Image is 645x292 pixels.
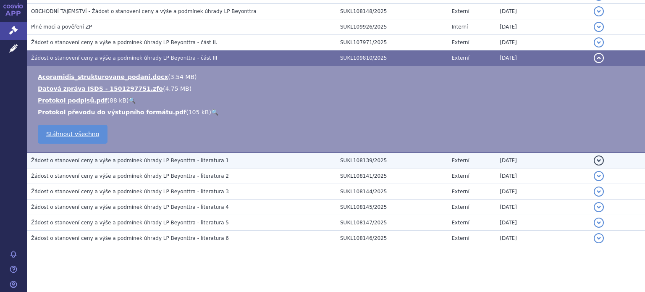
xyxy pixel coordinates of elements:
[38,74,168,80] a: Acoramidis_strukturovane_podani.docx
[336,231,448,246] td: SUKL108146/2025
[496,4,590,19] td: [DATE]
[594,233,604,243] button: detail
[496,200,590,215] td: [DATE]
[170,74,194,80] span: 3.54 MB
[31,39,218,45] span: Žádost o stanovení ceny a výše a podmínek úhrady LP Beyonttra - část II.
[31,220,229,226] span: Žádost o stanovení ceny a výše a podmínek úhrady LP Beyonttra - literatura 5
[336,184,448,200] td: SUKL108144/2025
[496,231,590,246] td: [DATE]
[452,158,469,163] span: Externí
[452,173,469,179] span: Externí
[336,153,448,168] td: SUKL108139/2025
[594,171,604,181] button: detail
[38,85,163,92] a: Datová zpráva ISDS - 1501297751.zfo
[336,19,448,35] td: SUKL109926/2025
[336,4,448,19] td: SUKL108148/2025
[38,125,107,144] a: Stáhnout všechno
[211,109,218,116] a: 🔍
[38,73,637,81] li: ( )
[38,109,186,116] a: Protokol převodu do výstupního formátu.pdf
[594,218,604,228] button: detail
[594,187,604,197] button: detail
[31,235,229,241] span: Žádost o stanovení ceny a výše a podmínek úhrady LP Beyonttra - literatura 6
[38,84,637,93] li: ( )
[336,215,448,231] td: SUKL108147/2025
[31,189,229,195] span: Žádost o stanovení ceny a výše a podmínek úhrady LP Beyonttra - literatura 3
[38,97,107,104] a: Protokol podpisů.pdf
[594,37,604,47] button: detail
[336,50,448,66] td: SUKL109810/2025
[496,168,590,184] td: [DATE]
[452,8,469,14] span: Externí
[594,155,604,166] button: detail
[336,168,448,184] td: SUKL108141/2025
[496,184,590,200] td: [DATE]
[496,50,590,66] td: [DATE]
[110,97,126,104] span: 88 kB
[452,235,469,241] span: Externí
[38,108,637,116] li: ( )
[594,202,604,212] button: detail
[496,19,590,35] td: [DATE]
[452,189,469,195] span: Externí
[452,55,469,61] span: Externí
[165,85,189,92] span: 4.75 MB
[594,22,604,32] button: detail
[38,96,637,105] li: ( )
[336,200,448,215] td: SUKL108145/2025
[452,204,469,210] span: Externí
[31,24,92,30] span: Plné moci a pověření ZP
[31,158,229,163] span: Žádost o stanovení ceny a výše a podmínek úhrady LP Beyonttra - literatura 1
[496,35,590,50] td: [DATE]
[594,53,604,63] button: detail
[496,153,590,168] td: [DATE]
[189,109,209,116] span: 105 kB
[31,204,229,210] span: Žádost o stanovení ceny a výše a podmínek úhrady LP Beyonttra - literatura 4
[452,39,469,45] span: Externí
[452,220,469,226] span: Externí
[31,55,217,61] span: Žádost o stanovení ceny a výše a podmínek úhrady LP Beyonttra - část III
[452,24,468,30] span: Interní
[128,97,136,104] a: 🔍
[496,215,590,231] td: [DATE]
[594,6,604,16] button: detail
[336,35,448,50] td: SUKL107971/2025
[31,173,229,179] span: Žádost o stanovení ceny a výše a podmínek úhrady LP Beyonttra - literatura 2
[31,8,257,14] span: OBCHODNÍ TAJEMSTVÍ - Žádost o stanovení ceny a výše a podmínek úhrady LP Beyonttra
